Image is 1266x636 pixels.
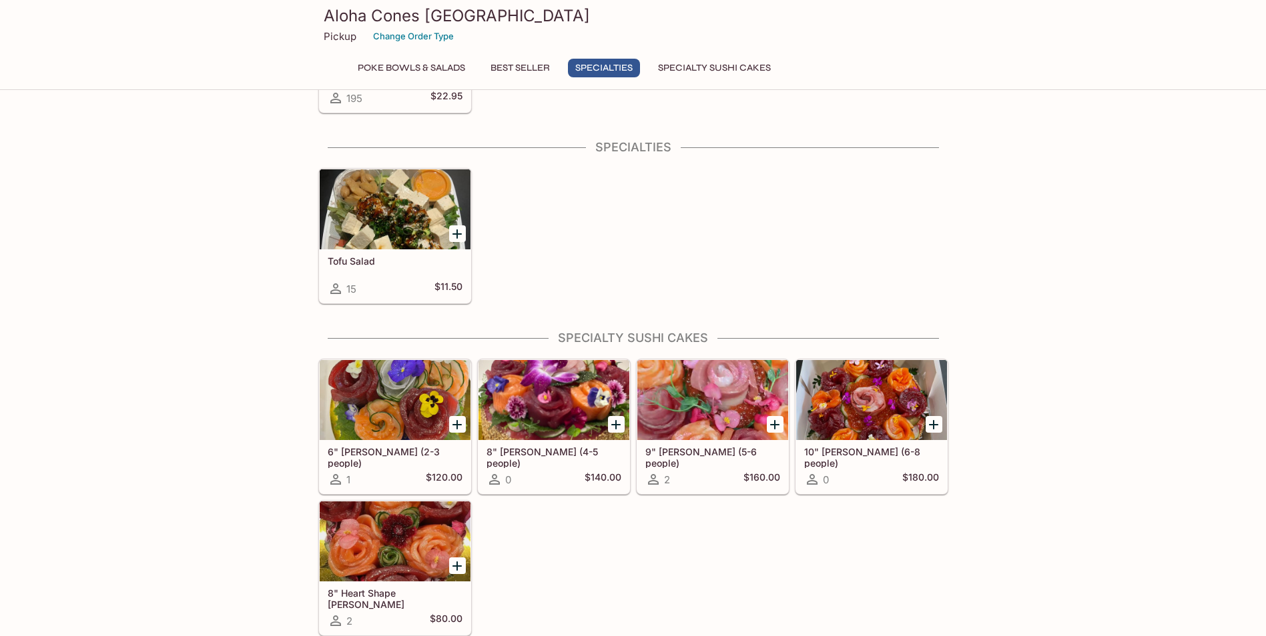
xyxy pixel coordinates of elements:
[487,446,621,468] h5: 8" [PERSON_NAME] (4-5 people)
[902,471,939,487] h5: $180.00
[449,416,466,433] button: Add 6" Sushi Cake (2-3 people)
[664,473,670,486] span: 2
[651,59,778,77] button: Specialty Sushi Cakes
[637,359,789,494] a: 9" [PERSON_NAME] (5-6 people)2$160.00
[426,471,462,487] h5: $120.00
[478,359,630,494] a: 8" [PERSON_NAME] (4-5 people)0$140.00
[319,169,471,303] a: Tofu Salad15$11.50
[346,615,352,627] span: 2
[346,473,350,486] span: 1
[319,501,471,635] a: 8" Heart Shape [PERSON_NAME]2$80.00
[767,416,783,433] button: Add 9" Sushi Cake (5-6 people)
[320,501,470,581] div: 8" Heart Shape Sushi Cake
[328,446,462,468] h5: 6" [PERSON_NAME] (2-3 people)
[346,283,356,295] span: 15
[434,281,462,297] h5: $11.50
[479,360,629,440] div: 8" Sushi Cake (4-5 people)
[320,169,470,249] div: Tofu Salad
[608,416,625,433] button: Add 8" Sushi Cake (4-5 people)
[320,360,470,440] div: 6" Sushi Cake (2-3 people)
[318,140,948,155] h4: Specialties
[430,90,462,106] h5: $22.95
[324,5,943,26] h3: Aloha Cones [GEOGRAPHIC_DATA]
[328,255,462,267] h5: Tofu Salad
[449,225,466,242] button: Add Tofu Salad
[823,473,829,486] span: 0
[324,30,356,43] p: Pickup
[319,359,471,494] a: 6" [PERSON_NAME] (2-3 people)1$120.00
[796,360,947,440] div: 10" Sushi Cake (6-8 people)
[568,59,640,77] button: Specialties
[926,416,942,433] button: Add 10" Sushi Cake (6-8 people)
[430,613,462,629] h5: $80.00
[743,471,780,487] h5: $160.00
[328,587,462,609] h5: 8" Heart Shape [PERSON_NAME]
[505,473,511,486] span: 0
[350,59,472,77] button: Poke Bowls & Salads
[645,446,780,468] h5: 9" [PERSON_NAME] (5-6 people)
[796,359,948,494] a: 10" [PERSON_NAME] (6-8 people)0$180.00
[483,59,557,77] button: Best Seller
[346,92,362,105] span: 195
[318,331,948,345] h4: Specialty Sushi Cakes
[637,360,788,440] div: 9" Sushi Cake (5-6 people)
[804,446,939,468] h5: 10" [PERSON_NAME] (6-8 people)
[449,557,466,574] button: Add 8" Heart Shape Sushi Cake
[585,471,621,487] h5: $140.00
[367,26,460,47] button: Change Order Type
